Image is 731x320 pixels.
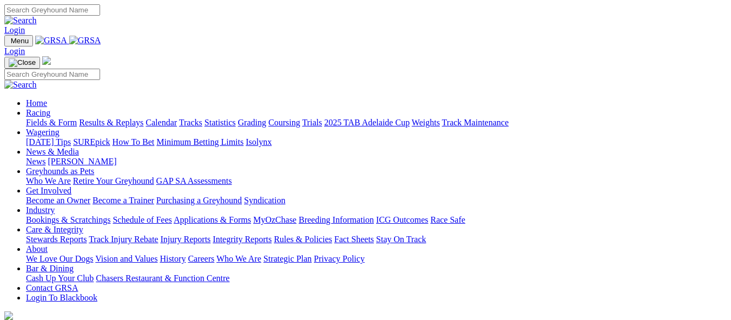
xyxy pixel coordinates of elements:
[213,235,272,244] a: Integrity Reports
[69,36,101,45] img: GRSA
[264,254,312,263] a: Strategic Plan
[376,235,426,244] a: Stay On Track
[238,118,266,127] a: Grading
[26,283,78,292] a: Contact GRSA
[79,118,143,127] a: Results & Replays
[26,254,727,264] div: About
[246,137,272,146] a: Isolynx
[11,37,29,45] span: Menu
[26,225,83,234] a: Care & Integrity
[26,157,727,166] div: News & Media
[26,118,77,127] a: Fields & Form
[160,254,186,263] a: History
[4,46,25,56] a: Login
[73,176,154,185] a: Retire Your Greyhound
[430,215,465,224] a: Race Safe
[26,186,71,195] a: Get Involved
[334,235,374,244] a: Fact Sheets
[95,254,157,263] a: Vision and Values
[26,128,60,137] a: Wagering
[9,58,36,67] img: Close
[89,235,158,244] a: Track Injury Rebate
[26,254,93,263] a: We Love Our Dogs
[174,215,251,224] a: Applications & Forms
[146,118,177,127] a: Calendar
[26,274,94,283] a: Cash Up Your Club
[4,57,40,69] button: Toggle navigation
[253,215,297,224] a: MyOzChase
[4,16,37,25] img: Search
[412,118,440,127] a: Weights
[113,215,172,224] a: Schedule of Fees
[299,215,374,224] a: Breeding Information
[26,118,727,128] div: Racing
[4,35,33,46] button: Toggle navigation
[26,264,74,273] a: Bar & Dining
[4,80,37,90] img: Search
[26,274,727,283] div: Bar & Dining
[274,235,332,244] a: Rules & Policies
[26,205,55,215] a: Industry
[93,196,154,205] a: Become a Trainer
[324,118,410,127] a: 2025 TAB Adelaide Cup
[216,254,261,263] a: Who We Are
[205,118,236,127] a: Statistics
[26,196,90,205] a: Become an Owner
[302,118,322,127] a: Trials
[26,137,71,146] a: [DATE] Tips
[156,137,243,146] a: Minimum Betting Limits
[156,176,232,185] a: GAP SA Assessments
[26,176,727,186] div: Greyhounds as Pets
[314,254,365,263] a: Privacy Policy
[26,215,110,224] a: Bookings & Scratchings
[188,254,214,263] a: Careers
[26,108,50,117] a: Racing
[113,137,155,146] a: How To Bet
[179,118,202,127] a: Tracks
[26,157,45,166] a: News
[4,4,100,16] input: Search
[73,137,110,146] a: SUREpick
[48,157,116,166] a: [PERSON_NAME]
[26,196,727,205] div: Get Involved
[26,147,79,156] a: News & Media
[26,293,97,302] a: Login To Blackbook
[442,118,509,127] a: Track Maintenance
[26,244,48,254] a: About
[26,215,727,225] div: Industry
[26,166,94,176] a: Greyhounds as Pets
[26,235,87,244] a: Stewards Reports
[96,274,229,283] a: Chasers Restaurant & Function Centre
[4,25,25,35] a: Login
[268,118,300,127] a: Coursing
[26,176,71,185] a: Who We Are
[376,215,428,224] a: ICG Outcomes
[35,36,67,45] img: GRSA
[244,196,285,205] a: Syndication
[160,235,210,244] a: Injury Reports
[42,56,51,65] img: logo-grsa-white.png
[4,311,13,320] img: logo-grsa-white.png
[4,69,100,80] input: Search
[26,235,727,244] div: Care & Integrity
[26,137,727,147] div: Wagering
[26,98,47,108] a: Home
[156,196,242,205] a: Purchasing a Greyhound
